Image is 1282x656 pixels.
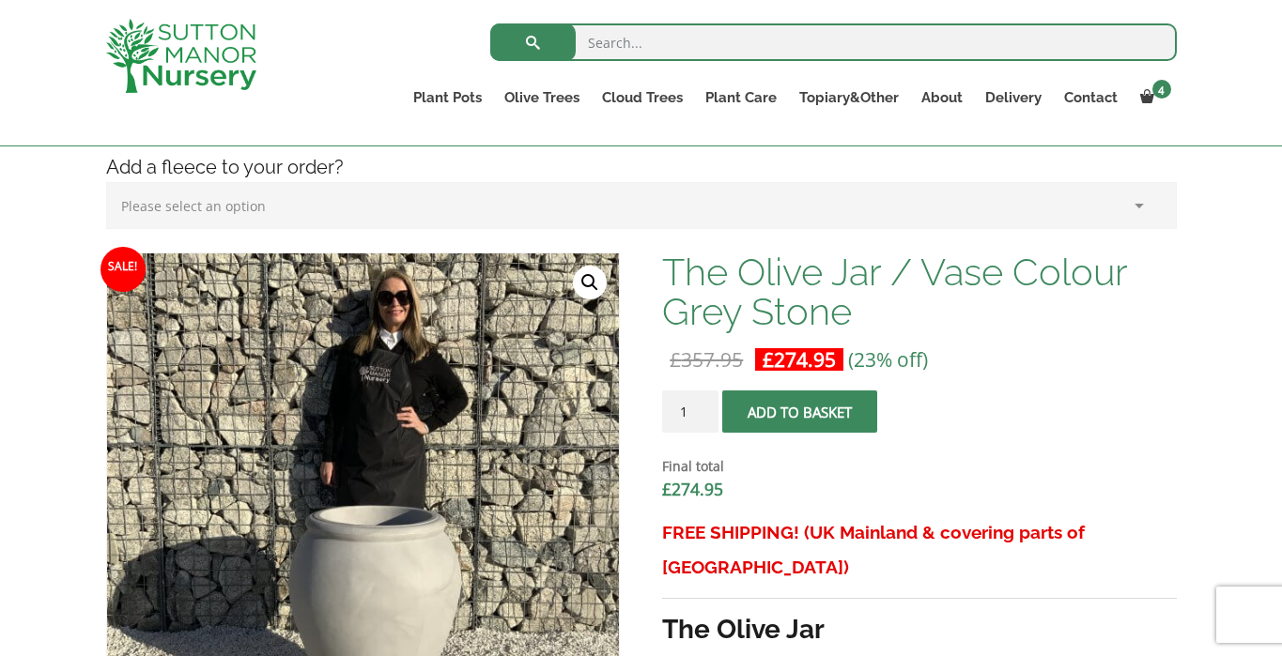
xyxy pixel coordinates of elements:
[763,346,836,373] bdi: 274.95
[662,478,723,500] bdi: 274.95
[1129,84,1177,111] a: 4
[974,84,1053,111] a: Delivery
[670,346,743,373] bdi: 357.95
[490,23,1177,61] input: Search...
[694,84,788,111] a: Plant Care
[662,455,1176,478] dt: Final total
[662,515,1176,585] h3: FREE SHIPPING! (UK Mainland & covering parts of [GEOGRAPHIC_DATA])
[402,84,493,111] a: Plant Pots
[1053,84,1129,111] a: Contact
[1152,80,1171,99] span: 4
[910,84,974,111] a: About
[662,390,718,433] input: Product quantity
[100,247,146,292] span: Sale!
[92,153,1191,182] h4: Add a fleece to your order?
[591,84,694,111] a: Cloud Trees
[662,614,825,645] strong: The Olive Jar
[763,346,774,373] span: £
[662,478,672,500] span: £
[662,252,1176,331] h1: The Olive Jar / Vase Colour Grey Stone
[722,390,877,433] button: Add to basket
[788,84,910,111] a: Topiary&Other
[573,266,607,299] a: View full-screen image gallery
[493,84,591,111] a: Olive Trees
[670,346,681,373] span: £
[848,346,928,373] span: (23% off)
[106,19,256,93] img: logo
